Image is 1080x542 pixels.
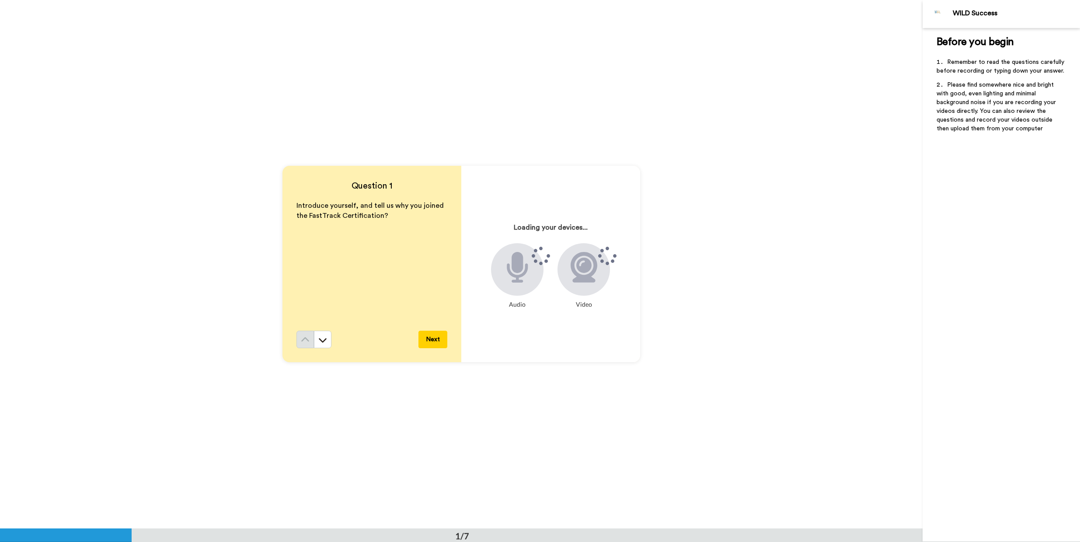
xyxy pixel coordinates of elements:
img: Profile Image [927,3,948,24]
span: Introduce yourself, and tell us why you joined the FastTrack Certification? [296,202,446,219]
div: Audio [505,296,530,313]
div: 1/7 [441,530,483,542]
h3: Loading your devices... [514,224,588,232]
div: Video [571,296,596,313]
span: Before you begin [937,37,1014,47]
button: Next [418,331,447,348]
span: Remember to read the questions carefully before recording or typing down your answer. [937,59,1066,74]
h4: Question 1 [296,180,447,192]
div: WILD Success [953,9,1080,17]
span: Please find somewhere nice and bright with good, even lighting and minimal background noise if yo... [937,82,1058,132]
